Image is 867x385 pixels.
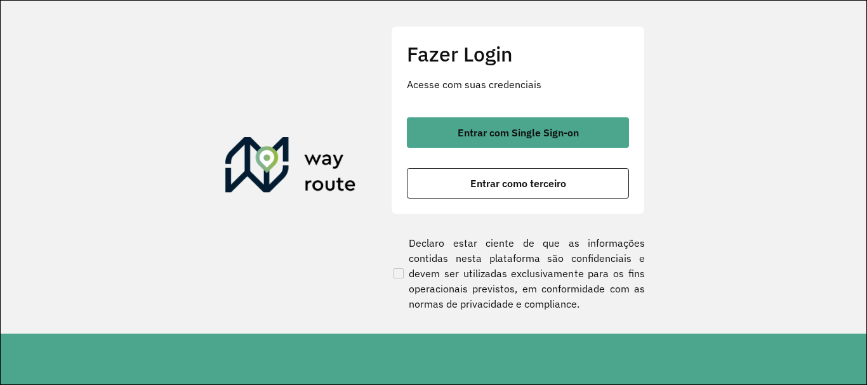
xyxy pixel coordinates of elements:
span: Entrar como terceiro [470,178,566,188]
button: button [407,168,629,199]
span: Entrar com Single Sign-on [458,127,579,138]
label: Declaro estar ciente de que as informações contidas nesta plataforma são confidenciais e devem se... [391,235,645,311]
img: Roteirizador AmbevTech [225,137,356,198]
p: Acesse com suas credenciais [407,77,629,92]
button: button [407,117,629,148]
h2: Fazer Login [407,42,629,66]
